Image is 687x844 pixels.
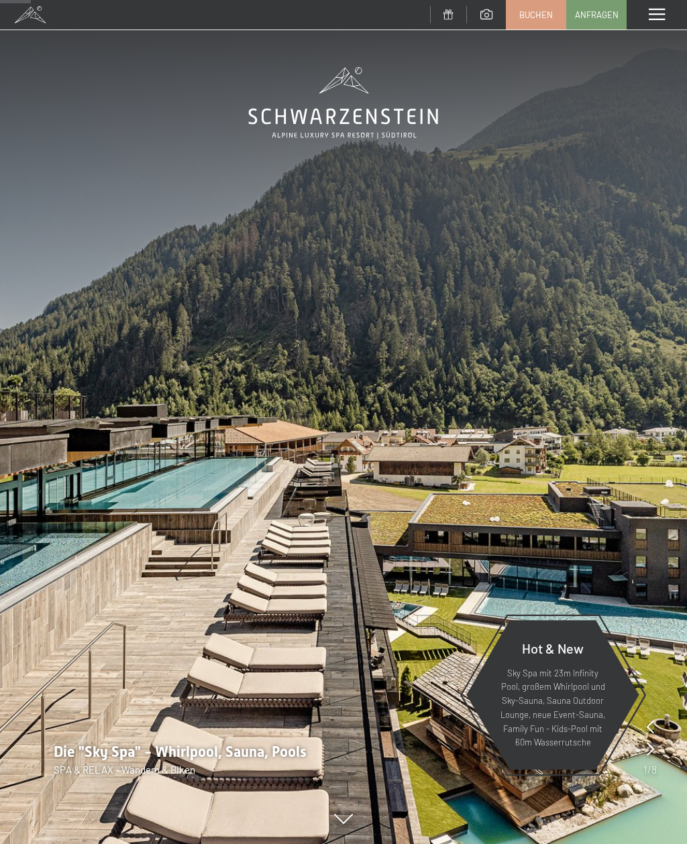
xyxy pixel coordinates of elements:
[647,762,651,777] span: /
[575,9,619,21] span: Anfragen
[466,619,640,770] a: Hot & New Sky Spa mit 23m Infinity Pool, großem Whirlpool und Sky-Sauna, Sauna Outdoor Lounge, ne...
[643,762,647,777] span: 1
[499,666,606,750] p: Sky Spa mit 23m Infinity Pool, großem Whirlpool und Sky-Sauna, Sauna Outdoor Lounge, neue Event-S...
[522,640,584,656] span: Hot & New
[507,1,566,29] a: Buchen
[54,764,195,776] span: SPA & RELAX - Wandern & Biken
[519,9,553,21] span: Buchen
[567,1,626,29] a: Anfragen
[54,743,307,760] span: Die "Sky Spa" - Whirlpool, Sauna, Pools
[651,762,657,777] span: 8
